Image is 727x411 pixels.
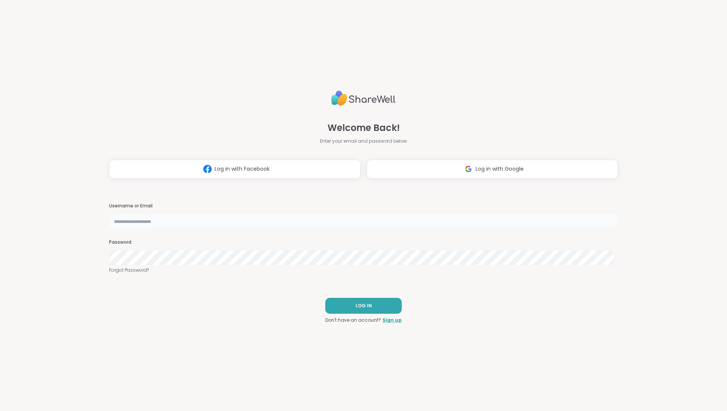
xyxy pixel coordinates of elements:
[320,138,407,145] span: Enter your email and password below
[109,160,360,179] button: Log in with Facebook
[109,239,618,246] h3: Password
[325,317,381,324] span: Don't have an account?
[109,203,618,209] h3: Username or Email
[109,267,618,274] a: Forgot Password?
[367,160,618,179] button: Log in with Google
[356,302,372,309] span: LOG IN
[328,121,400,135] span: Welcome Back!
[325,298,402,314] button: LOG IN
[461,162,476,176] img: ShareWell Logomark
[331,87,396,109] img: ShareWell Logo
[215,165,270,173] span: Log in with Facebook
[200,162,215,176] img: ShareWell Logomark
[382,317,402,324] a: Sign up
[476,165,524,173] span: Log in with Google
